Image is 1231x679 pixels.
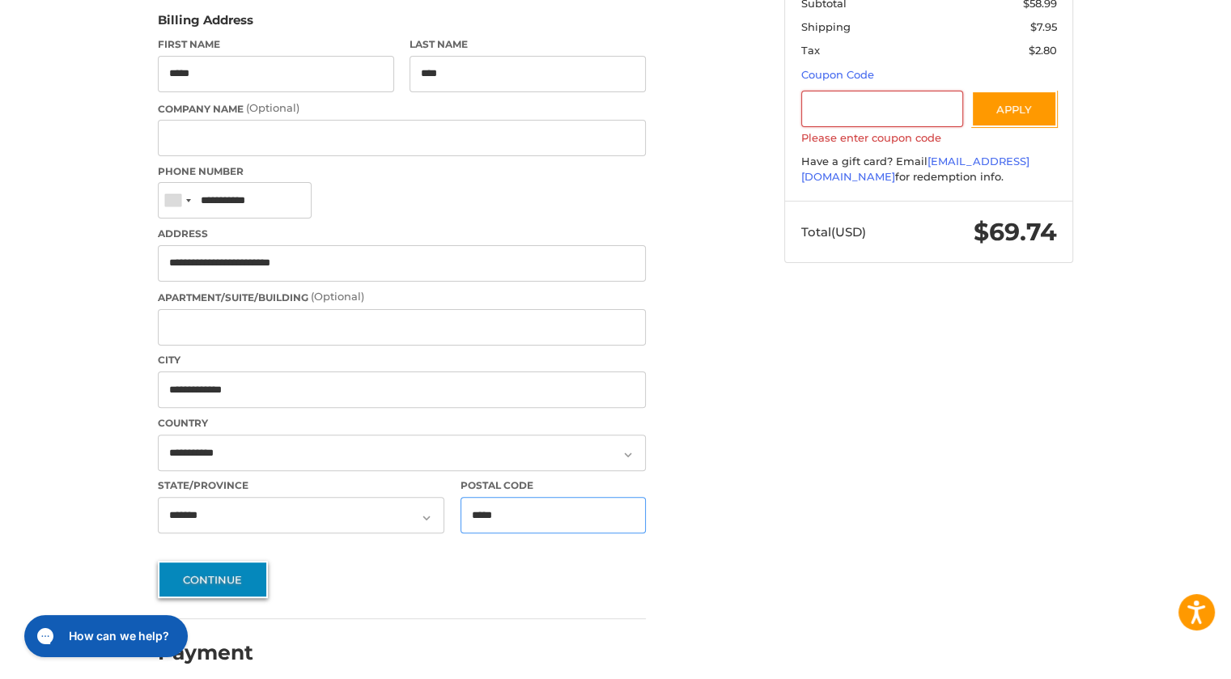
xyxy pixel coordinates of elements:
label: Please enter coupon code [801,131,1057,144]
input: Gift Certificate or Coupon Code [801,91,964,127]
span: Tax [801,44,820,57]
span: $69.74 [974,217,1057,247]
button: Apply [971,91,1057,127]
span: Shipping [801,20,851,33]
iframe: Gorgias live chat messenger [16,609,193,663]
span: $2.80 [1029,44,1057,57]
label: Phone Number [158,164,646,179]
label: First Name [158,37,394,52]
label: Apartment/Suite/Building [158,289,646,305]
button: Continue [158,561,268,598]
a: Coupon Code [801,68,874,81]
label: Postal Code [461,478,647,493]
label: Country [158,416,646,431]
small: (Optional) [246,101,299,114]
small: (Optional) [311,290,364,303]
div: Have a gift card? Email for redemption info. [801,154,1057,185]
label: City [158,353,646,367]
span: Total (USD) [801,224,866,240]
label: Company Name [158,100,646,117]
legend: Billing Address [158,11,253,37]
h2: Payment [158,640,253,665]
span: $7.95 [1030,20,1057,33]
label: Last Name [410,37,646,52]
label: State/Province [158,478,444,493]
label: Address [158,227,646,241]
